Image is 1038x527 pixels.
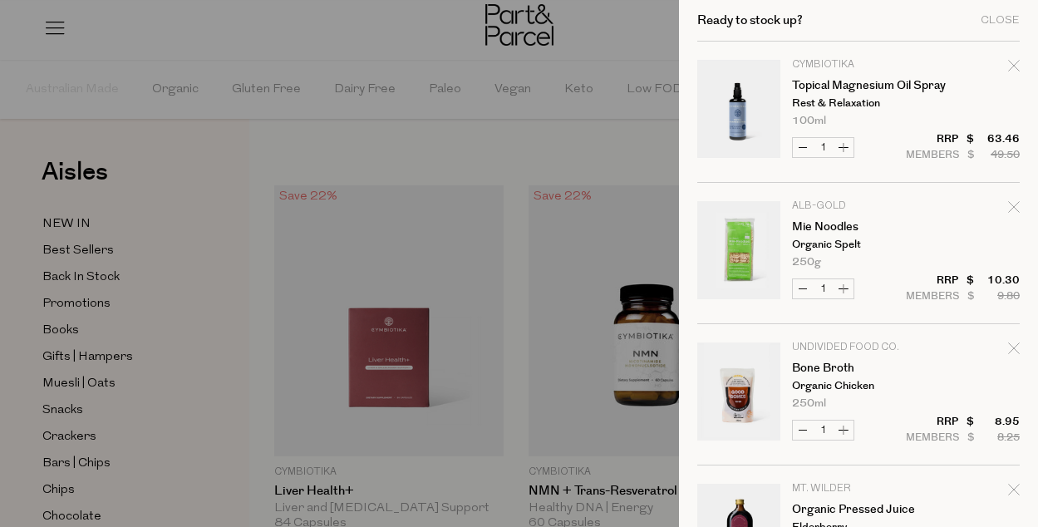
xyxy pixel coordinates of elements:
[792,116,826,126] span: 100ml
[1008,340,1020,362] div: Remove Bone Broth
[792,239,921,250] p: Organic Spelt
[813,421,834,440] input: QTY Bone Broth
[697,14,803,27] h2: Ready to stock up?
[792,98,921,109] p: Rest & Relaxation
[1008,199,1020,221] div: Remove Mie Noodles
[792,60,921,70] p: Cymbiotika
[792,398,826,409] span: 250ml
[981,15,1020,26] div: Close
[792,342,921,352] p: Undivided Food Co.
[792,484,921,494] p: Mt. Wilder
[1008,57,1020,80] div: Remove Topical Magnesium Oil Spray
[813,138,834,157] input: QTY Topical Magnesium Oil Spray
[792,381,921,392] p: Organic Chicken
[792,221,921,233] a: Mie Noodles
[792,201,921,211] p: Alb-Gold
[792,257,821,268] span: 250g
[792,80,921,91] a: Topical Magnesium Oil Spray
[792,504,921,515] a: Organic Pressed Juice
[813,279,834,298] input: QTY Mie Noodles
[792,362,921,374] a: Bone Broth
[1008,481,1020,504] div: Remove Organic Pressed Juice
